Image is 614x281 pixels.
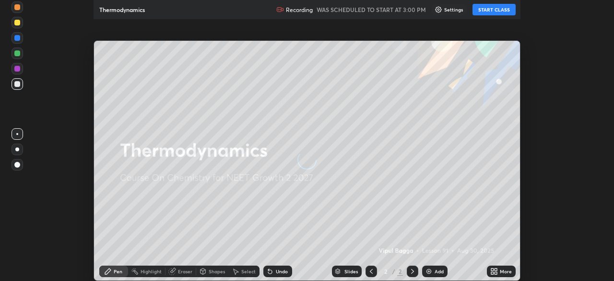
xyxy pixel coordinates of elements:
[141,269,162,274] div: Highlight
[397,267,403,276] div: 2
[444,7,463,12] p: Settings
[472,4,516,15] button: START CLASS
[500,269,512,274] div: More
[435,6,442,13] img: class-settings-icons
[114,269,122,274] div: Pen
[241,269,256,274] div: Select
[344,269,358,274] div: Slides
[435,269,444,274] div: Add
[209,269,225,274] div: Shapes
[317,5,426,14] h5: WAS SCHEDULED TO START AT 3:00 PM
[276,269,288,274] div: Undo
[286,6,313,13] p: Recording
[392,269,395,274] div: /
[381,269,390,274] div: 2
[425,268,433,275] img: add-slide-button
[178,269,192,274] div: Eraser
[99,6,145,13] p: Thermodynamics
[276,6,284,13] img: recording.375f2c34.svg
